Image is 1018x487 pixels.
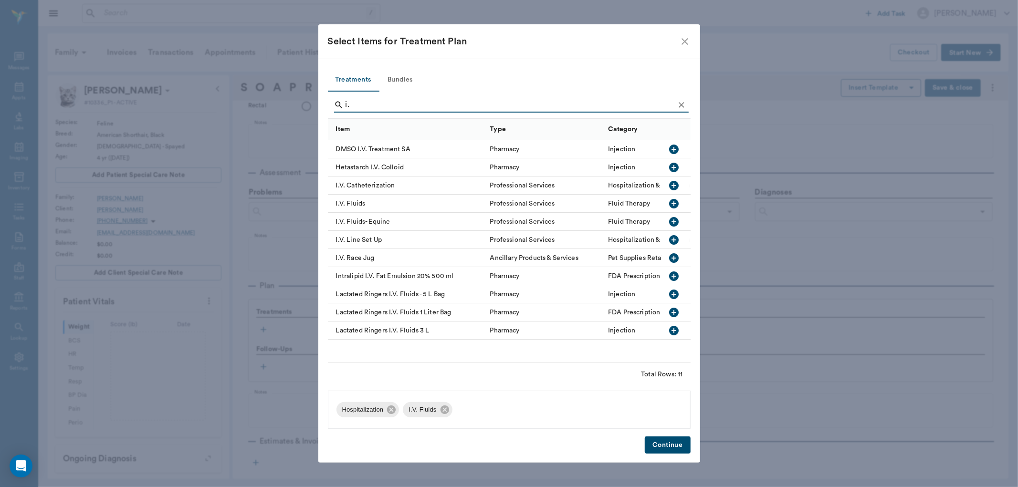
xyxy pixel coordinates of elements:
div: I.V. Catheterization [328,176,485,195]
div: Pharmacy [490,308,520,317]
div: Select Items for Treatment Plan [328,34,679,49]
div: Type [485,119,604,140]
div: FDA Prescription Meds, Pill, Cap, Liquid, Etc. [608,271,746,281]
div: Total Rows: 11 [641,370,682,379]
div: Intralipid I.V. Fat Emulsion 20% 500 ml [328,267,485,285]
div: I.V. Fluids [328,195,485,213]
div: Injection [608,145,635,154]
div: Item [336,116,350,143]
div: Lactated Ringers I.V. Fluids 3 L [328,321,485,340]
div: Category [608,116,638,143]
div: Pet Supplies Retail [608,253,665,263]
div: Injection [608,290,635,299]
div: Type [490,116,506,143]
button: Bundles [379,69,422,92]
div: I.V. Fluids [403,402,452,417]
div: Item [328,119,485,140]
div: Fluid Therapy [608,217,650,227]
div: Professional Services [490,235,555,245]
div: Fluid Therapy [608,199,650,208]
div: Pharmacy [490,163,520,172]
div: I.V. Fluids- Equine [328,213,485,231]
div: FDA Prescription Meds, Pill, Cap, Liquid, Etc. [608,308,746,317]
span: Hospitalization [336,405,389,414]
div: Pharmacy [490,326,520,335]
div: I.V. Line Set Up [328,231,485,249]
button: close [679,36,691,47]
div: Hospitalization [336,402,399,417]
span: I.V. Fluids [403,405,442,414]
div: Pharmacy [490,271,520,281]
div: Ancillary Products & Services [490,253,578,263]
button: Continue [645,436,690,454]
div: Category [603,119,782,140]
div: Hetastarch I.V. Colloid [328,158,485,176]
div: Hospitalization & Treatment [608,235,693,245]
div: Lactated Ringers I.V. Fluids - 5 L Bag [328,285,485,303]
input: Find a treatment [346,97,674,113]
div: Pharmacy [490,145,520,154]
div: Injection [608,163,635,172]
div: Injection [608,326,635,335]
div: Pharmacy [490,290,520,299]
button: Treatments [328,69,379,92]
div: Hospitalization & Treatment [608,181,693,190]
div: Professional Services [490,199,555,208]
div: Professional Services [490,217,555,227]
div: Open Intercom Messenger [10,455,32,477]
div: Lactated Ringers I.V. Fluids 1 Liter Bag [328,303,485,321]
div: I.V. Race Jug [328,249,485,267]
div: Search [334,97,689,114]
div: Professional Services [490,181,555,190]
div: DMSO I.V. Treatment SA [328,140,485,158]
button: Clear [674,98,689,112]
